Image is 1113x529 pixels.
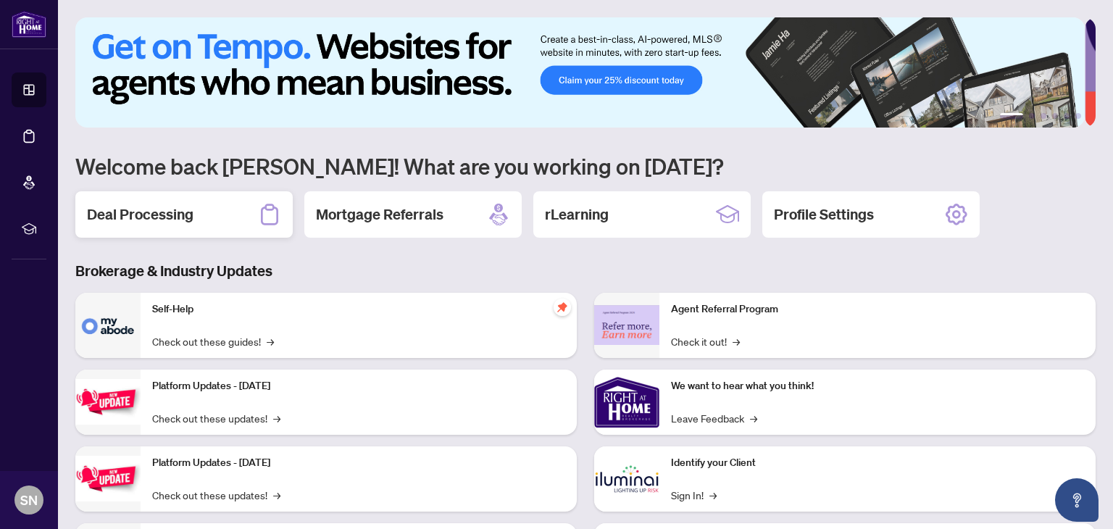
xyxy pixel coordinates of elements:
h1: Welcome back [PERSON_NAME]! What are you working on [DATE]? [75,152,1096,180]
button: 5 [1064,113,1070,119]
h3: Brokerage & Industry Updates [75,261,1096,281]
a: Leave Feedback→ [671,410,757,426]
a: Check out these updates!→ [152,410,280,426]
button: Open asap [1055,478,1099,522]
span: → [733,333,740,349]
img: Platform Updates - July 8, 2025 [75,456,141,501]
button: 4 [1052,113,1058,119]
button: 6 [1075,113,1081,119]
img: Identify your Client [594,446,659,512]
img: logo [12,11,46,38]
h2: Profile Settings [774,204,874,225]
span: → [709,487,717,503]
button: 2 [1029,113,1035,119]
span: → [273,487,280,503]
span: pushpin [554,299,571,316]
img: Platform Updates - July 21, 2025 [75,379,141,425]
p: We want to hear what you think! [671,378,1084,394]
a: Sign In!→ [671,487,717,503]
p: Platform Updates - [DATE] [152,455,565,471]
a: Check it out!→ [671,333,740,349]
img: We want to hear what you think! [594,370,659,435]
p: Agent Referral Program [671,301,1084,317]
p: Platform Updates - [DATE] [152,378,565,394]
button: 3 [1041,113,1046,119]
span: → [750,410,757,426]
img: Agent Referral Program [594,305,659,345]
p: Self-Help [152,301,565,317]
a: Check out these guides!→ [152,333,274,349]
a: Check out these updates!→ [152,487,280,503]
button: 1 [1000,113,1023,119]
h2: Deal Processing [87,204,193,225]
img: Slide 0 [75,17,1085,128]
span: → [273,410,280,426]
img: Self-Help [75,293,141,358]
h2: Mortgage Referrals [316,204,443,225]
p: Identify your Client [671,455,1084,471]
h2: rLearning [545,204,609,225]
span: → [267,333,274,349]
span: SN [20,490,38,510]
